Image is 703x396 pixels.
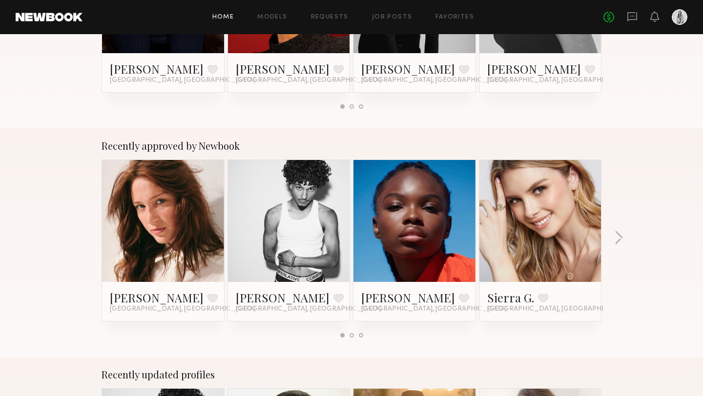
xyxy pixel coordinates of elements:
span: [GEOGRAPHIC_DATA], [GEOGRAPHIC_DATA] [110,77,255,84]
a: Requests [311,14,349,20]
a: Favorites [435,14,474,20]
a: [PERSON_NAME] [361,61,455,77]
span: [GEOGRAPHIC_DATA], [GEOGRAPHIC_DATA] [110,305,255,313]
span: [GEOGRAPHIC_DATA], [GEOGRAPHIC_DATA] [487,77,633,84]
a: [PERSON_NAME] [110,61,204,77]
span: [GEOGRAPHIC_DATA], [GEOGRAPHIC_DATA] [361,305,507,313]
a: Home [212,14,234,20]
div: Recently updated profiles [102,369,601,380]
a: [PERSON_NAME] [487,61,581,77]
a: [PERSON_NAME] [361,290,455,305]
a: [PERSON_NAME] [110,290,204,305]
span: [GEOGRAPHIC_DATA], [GEOGRAPHIC_DATA] [487,305,633,313]
a: [PERSON_NAME] [236,290,330,305]
a: Job Posts [372,14,413,20]
span: [GEOGRAPHIC_DATA], [GEOGRAPHIC_DATA] [361,77,507,84]
a: Models [257,14,287,20]
a: [PERSON_NAME] [236,61,330,77]
div: Recently approved by Newbook [102,140,601,152]
span: [GEOGRAPHIC_DATA], [GEOGRAPHIC_DATA] [236,305,381,313]
a: Sierra G. [487,290,534,305]
span: [GEOGRAPHIC_DATA], [GEOGRAPHIC_DATA] [236,77,381,84]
